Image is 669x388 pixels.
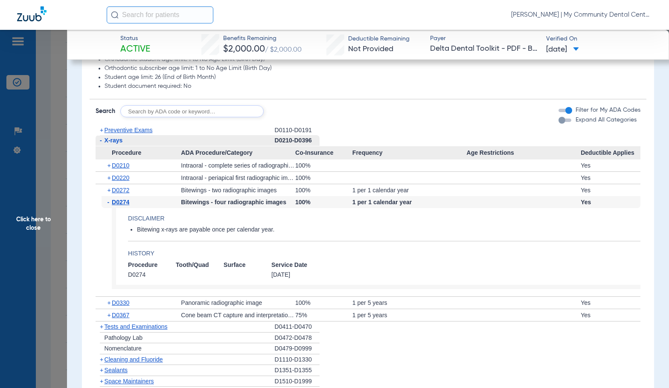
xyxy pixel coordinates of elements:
[100,137,102,144] span: -
[112,299,129,306] span: D0330
[352,146,467,160] span: Frequency
[105,323,168,330] span: Tests and Examinations
[108,297,112,309] span: +
[128,261,176,269] span: Procedure
[108,159,112,171] span: +
[275,365,320,376] div: D1351-D1355
[120,105,264,117] input: Search by ADA code or keyword…
[108,172,112,184] span: +
[105,334,143,341] span: Pathology Lab
[352,184,467,196] div: 1 per 1 calendar year
[546,44,579,55] span: [DATE]
[105,367,128,374] span: Sealants
[275,354,320,365] div: D1110-D1330
[348,35,410,43] span: Deductible Remaining
[105,345,142,352] span: Nomenclature
[112,174,129,181] span: D0220
[112,187,129,194] span: D0272
[574,106,640,115] label: Filter for My ADA Codes
[96,146,181,160] span: Procedure
[107,6,213,23] input: Search for patients
[181,196,295,208] div: Bitewings - four radiographic images
[181,309,295,321] div: Cone beam CT capture and interpretation with field of view of both jaws; with or without cranium
[275,135,320,146] div: D0210-D0396
[100,378,103,385] span: +
[352,196,467,208] div: 1 per 1 calendar year
[430,43,539,54] span: Delta Dental Toolkit - PDF - Bot
[17,6,47,21] img: Zuub Logo
[100,323,103,330] span: +
[352,297,467,309] div: 1 per 5 years
[100,367,103,374] span: +
[467,146,581,160] span: Age Restrictions
[105,127,153,133] span: Preventive Exams
[176,261,224,269] span: Tooth/Quad
[96,107,115,116] span: Search
[271,271,319,279] span: [DATE]
[181,297,295,309] div: Panoramic radiographic image
[224,261,271,269] span: Surface
[128,249,640,258] h4: History
[181,146,295,160] span: ADA Procedure/Category
[105,356,163,363] span: Cleaning and Fluoride
[581,196,640,208] div: Yes
[295,159,352,171] div: 100%
[275,333,320,344] div: D0472-D0478
[112,199,129,206] span: D0274
[581,159,640,171] div: Yes
[181,172,295,184] div: Intraoral - periapical first radiographic image
[105,378,154,385] span: Space Maintainers
[581,184,640,196] div: Yes
[181,184,295,196] div: Bitewings - two radiographic images
[265,46,302,53] span: / $2,000.00
[581,172,640,184] div: Yes
[108,196,112,208] span: -
[100,356,103,363] span: +
[128,271,176,279] span: D0274
[295,297,352,309] div: 100%
[111,11,119,19] img: Search Icon
[626,347,669,388] iframe: Chat Widget
[120,34,150,43] span: Status
[112,312,129,319] span: D0367
[295,146,352,160] span: Co-Insurance
[271,261,319,269] span: Service Date
[295,309,352,321] div: 75%
[275,321,320,333] div: D0411-D0470
[275,376,320,387] div: D1510-D1999
[581,146,640,160] span: Deductible Applies
[348,45,393,53] span: Not Provided
[295,172,352,184] div: 100%
[581,297,640,309] div: Yes
[576,117,637,123] span: Expand All Categories
[223,34,302,43] span: Benefits Remaining
[275,125,320,136] div: D0110-D0191
[295,196,352,208] div: 100%
[223,45,265,54] span: $2,000.00
[108,184,112,196] span: +
[105,74,641,81] li: Student age limit: 26 (End of Birth Month)
[105,137,123,144] span: X-rays
[511,11,652,19] span: [PERSON_NAME] | My Community Dental Centers
[275,343,320,354] div: D0479-D0999
[181,159,295,171] div: Intraoral - complete series of radiographic images
[105,83,641,90] li: Student document required: No
[352,309,467,321] div: 1 per 5 years
[100,127,103,133] span: +
[295,184,352,196] div: 100%
[137,226,640,234] li: Bitewing x-rays are payable once per calendar year.
[128,214,640,223] h4: Disclaimer
[120,43,150,55] span: Active
[546,35,655,43] span: Verified On
[108,309,112,321] span: +
[430,34,539,43] span: Payer
[112,162,129,169] span: D0210
[105,65,641,72] li: Orthodontic subscriber age limit: 1 to No Age Limit (Birth Day)
[581,309,640,321] div: Yes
